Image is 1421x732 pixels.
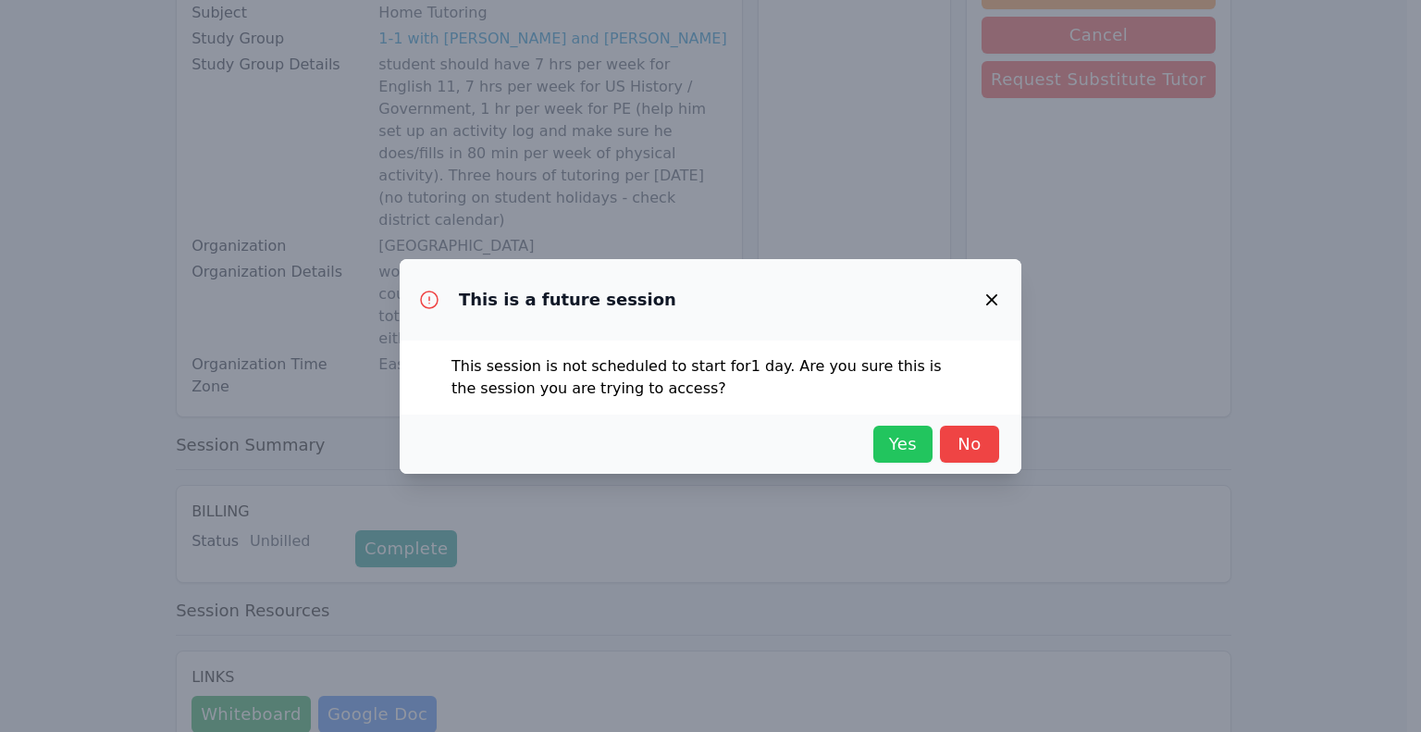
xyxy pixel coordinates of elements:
h3: This is a future session [459,289,676,311]
span: Yes [883,431,923,457]
span: No [949,431,990,457]
button: No [940,426,999,463]
button: Yes [873,426,933,463]
p: This session is not scheduled to start for 1 day . Are you sure this is the session you are tryin... [451,355,970,400]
